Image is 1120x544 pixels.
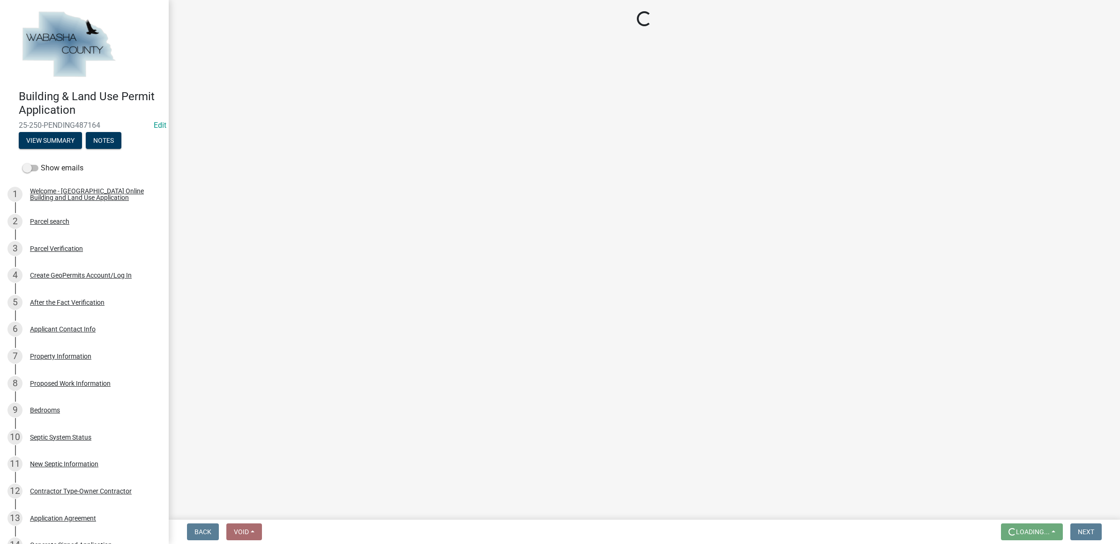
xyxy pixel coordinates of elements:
div: New Septic Information [30,461,98,467]
div: 7 [7,349,22,364]
div: 13 [7,511,22,526]
wm-modal-confirm: Notes [86,137,121,145]
button: Notes [86,132,121,149]
a: Edit [154,121,166,130]
label: Show emails [22,162,83,174]
span: Next [1078,528,1094,536]
div: 2 [7,214,22,229]
button: Loading... [1001,523,1063,540]
span: Back [194,528,211,536]
div: 11 [7,456,22,471]
div: 9 [7,403,22,418]
div: Property Information [30,353,91,360]
div: 10 [7,430,22,445]
span: 25-250-PENDING487164 [19,121,150,130]
button: View Summary [19,132,82,149]
div: Application Agreement [30,515,96,522]
div: Create GeoPermits Account/Log In [30,272,132,279]
div: 3 [7,241,22,256]
wm-modal-confirm: Summary [19,137,82,145]
img: Wabasha County, Minnesota [19,10,118,80]
div: Welcome - [GEOGRAPHIC_DATA] Online Building and Land Use Application [30,188,154,201]
div: 4 [7,268,22,283]
wm-modal-confirm: Edit Application Number [154,121,166,130]
div: 6 [7,322,22,337]
div: Parcel search [30,218,69,225]
div: 8 [7,376,22,391]
div: Parcel Verification [30,245,83,252]
button: Void [226,523,262,540]
span: Loading... [1016,528,1050,536]
div: 12 [7,484,22,499]
div: Contractor Type-Owner Contractor [30,488,132,494]
span: Void [234,528,249,536]
div: Bedrooms [30,407,60,413]
button: Back [187,523,219,540]
div: After the Fact Verification [30,299,105,306]
div: Septic System Status [30,434,91,441]
div: 1 [7,187,22,202]
div: Applicant Contact Info [30,326,96,332]
h4: Building & Land Use Permit Application [19,90,161,117]
div: Proposed Work Information [30,380,111,387]
div: 5 [7,295,22,310]
button: Next [1070,523,1102,540]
